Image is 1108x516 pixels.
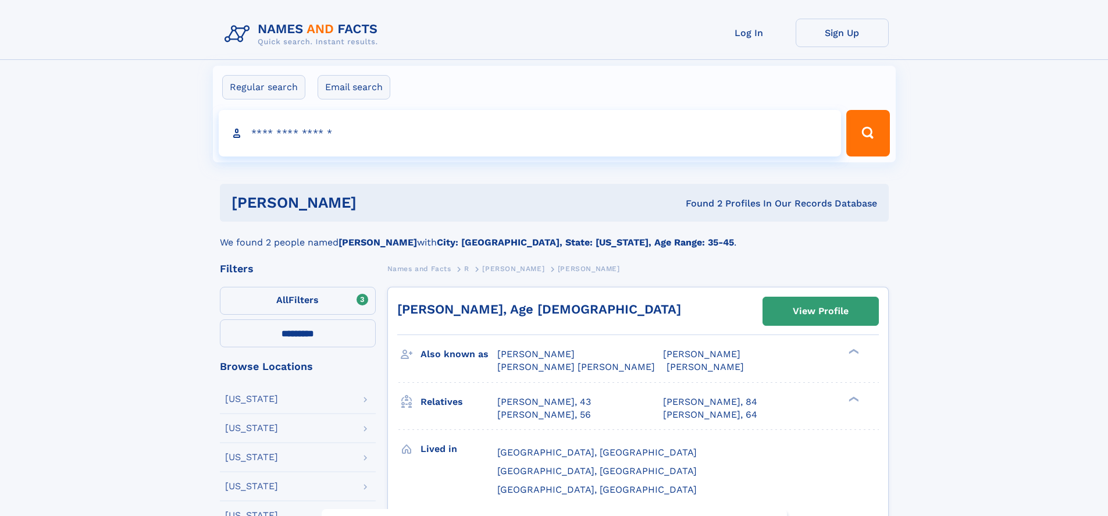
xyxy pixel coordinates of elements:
[220,222,889,250] div: We found 2 people named with .
[397,302,681,316] a: [PERSON_NAME], Age [DEMOGRAPHIC_DATA]
[763,297,878,325] a: View Profile
[558,265,620,273] span: [PERSON_NAME]
[663,348,740,360] span: [PERSON_NAME]
[225,394,278,404] div: [US_STATE]
[318,75,390,99] label: Email search
[220,287,376,315] label: Filters
[497,447,697,458] span: [GEOGRAPHIC_DATA], [GEOGRAPHIC_DATA]
[421,392,497,412] h3: Relatives
[663,408,757,421] a: [PERSON_NAME], 64
[231,195,521,210] h1: [PERSON_NAME]
[387,261,451,276] a: Names and Facts
[482,261,544,276] a: [PERSON_NAME]
[220,264,376,274] div: Filters
[521,197,877,210] div: Found 2 Profiles In Our Records Database
[222,75,305,99] label: Regular search
[846,110,889,156] button: Search Button
[225,453,278,462] div: [US_STATE]
[703,19,796,47] a: Log In
[276,294,288,305] span: All
[421,439,497,459] h3: Lived in
[793,298,849,325] div: View Profile
[482,265,544,273] span: [PERSON_NAME]
[663,396,757,408] a: [PERSON_NAME], 84
[667,361,744,372] span: [PERSON_NAME]
[796,19,889,47] a: Sign Up
[497,348,575,360] span: [PERSON_NAME]
[339,237,417,248] b: [PERSON_NAME]
[497,465,697,476] span: [GEOGRAPHIC_DATA], [GEOGRAPHIC_DATA]
[497,484,697,495] span: [GEOGRAPHIC_DATA], [GEOGRAPHIC_DATA]
[846,395,860,403] div: ❯
[497,408,591,421] a: [PERSON_NAME], 56
[497,361,655,372] span: [PERSON_NAME] [PERSON_NAME]
[225,482,278,491] div: [US_STATE]
[219,110,842,156] input: search input
[421,344,497,364] h3: Also known as
[464,265,469,273] span: R
[220,19,387,50] img: Logo Names and Facts
[437,237,734,248] b: City: [GEOGRAPHIC_DATA], State: [US_STATE], Age Range: 35-45
[225,424,278,433] div: [US_STATE]
[497,396,591,408] a: [PERSON_NAME], 43
[220,361,376,372] div: Browse Locations
[846,348,860,355] div: ❯
[464,261,469,276] a: R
